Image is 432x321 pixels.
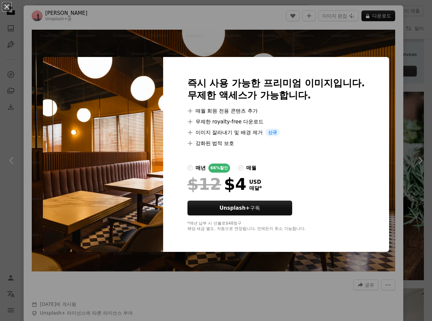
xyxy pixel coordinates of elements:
input: 매월 [238,165,244,171]
button: Unsplash+구독 [187,201,292,215]
input: 매년66%할인 [187,165,193,171]
h2: 즉시 사용 가능한 프리미엄 이미지입니다. 무제한 액세스가 가능합니다. [187,77,365,101]
div: $4 [187,175,247,193]
div: 66% 할인 [208,164,230,173]
div: 매월 [246,164,256,172]
li: 강화된 법적 보호 [187,139,365,147]
span: 신규 [265,128,280,137]
div: *매년 납부 시 선불로 $48 청구 해당 세금 별도. 자동으로 연장됩니다. 언제든지 취소 가능합니다. [187,221,365,232]
img: premium_photo-1670984939638-01d1854a5d12 [43,57,163,252]
li: 이미지 잘라내기 및 배경 제거 [187,128,365,137]
li: 매월 회원 전용 콘텐츠 추가 [187,107,365,115]
span: $12 [187,175,221,193]
span: USD [249,179,262,185]
li: 무제한 royalty-free 다운로드 [187,118,365,126]
div: 매년 [196,164,206,172]
strong: Unsplash+ [220,205,250,211]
